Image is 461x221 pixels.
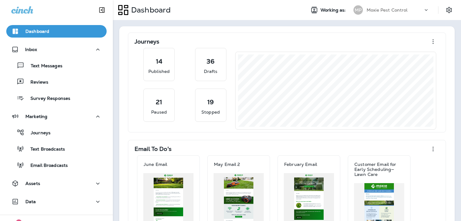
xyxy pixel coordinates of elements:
[25,199,36,204] p: Data
[6,158,107,172] button: Email Broadcasts
[129,5,171,15] p: Dashboard
[6,126,107,139] button: Journeys
[354,162,404,177] p: Customer Email for Early Scheduling—Lawn Care
[148,68,170,75] p: Published
[284,162,317,167] p: February Email
[214,162,240,167] p: May Email 2
[25,114,47,119] p: Marketing
[204,68,218,75] p: Drafts
[25,181,40,186] p: Assets
[6,142,107,155] button: Text Broadcasts
[6,177,107,190] button: Assets
[6,43,107,56] button: Inbox
[156,58,162,64] p: 14
[353,5,363,15] div: MP
[6,25,107,38] button: Dashboard
[443,4,455,16] button: Settings
[207,58,215,64] p: 36
[6,59,107,72] button: Text Messages
[24,163,68,169] p: Email Broadcasts
[6,75,107,88] button: Reviews
[367,8,408,13] p: Moxie Pest Control
[135,39,159,45] p: Journeys
[321,8,347,13] span: Working as:
[24,130,50,136] p: Journeys
[201,109,220,115] p: Stopped
[24,80,48,85] p: Reviews
[24,146,65,152] p: Text Broadcasts
[24,63,62,69] p: Text Messages
[144,162,167,167] p: June Email
[25,47,37,52] p: Inbox
[25,29,49,34] p: Dashboard
[93,4,111,16] button: Collapse Sidebar
[151,109,167,115] p: Paused
[24,96,70,102] p: Survey Responses
[6,110,107,123] button: Marketing
[135,146,172,152] p: Email To Do's
[6,91,107,105] button: Survey Responses
[156,99,162,105] p: 21
[6,195,107,208] button: Data
[207,99,214,105] p: 19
